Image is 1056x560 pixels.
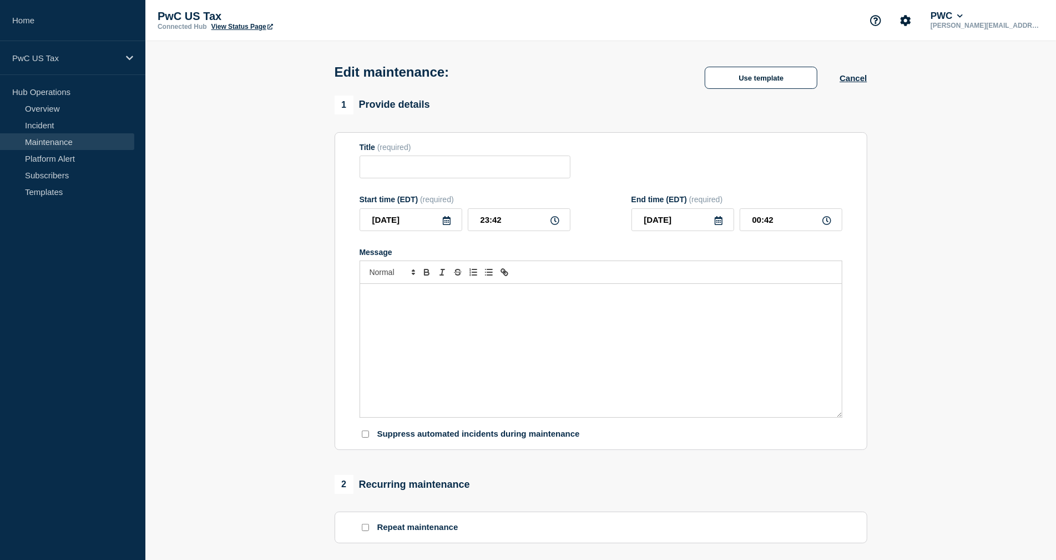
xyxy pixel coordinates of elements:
[928,11,965,22] button: PWC
[497,266,512,279] button: Toggle link
[365,266,419,279] span: Font size
[450,266,466,279] button: Toggle strikethrough text
[335,64,449,80] h1: Edit maintenance:
[481,266,497,279] button: Toggle bulleted list
[360,284,842,417] div: Message
[894,9,917,32] button: Account settings
[740,208,842,231] input: HH:MM
[335,96,430,114] div: Provide details
[468,208,570,231] input: HH:MM
[420,195,454,204] span: (required)
[928,22,1044,29] p: [PERSON_NAME][EMAIL_ADDRESS][PERSON_NAME][DOMAIN_NAME]
[158,10,380,23] p: PwC US Tax
[705,67,817,89] button: Use template
[158,23,207,31] p: Connected Hub
[362,524,369,531] input: Repeat maintenance
[631,195,842,204] div: End time (EDT)
[211,23,273,31] a: View Status Page
[360,208,462,231] input: YYYY-MM-DD
[360,143,570,152] div: Title
[12,53,119,63] p: PwC US Tax
[377,429,580,439] p: Suppress automated incidents during maintenance
[864,9,887,32] button: Support
[360,156,570,178] input: Title
[631,208,734,231] input: YYYY-MM-DD
[689,195,723,204] span: (required)
[335,475,353,494] span: 2
[466,266,481,279] button: Toggle ordered list
[360,195,570,204] div: Start time (EDT)
[335,475,470,494] div: Recurring maintenance
[377,143,411,152] span: (required)
[434,266,450,279] button: Toggle italic text
[419,266,434,279] button: Toggle bold text
[360,248,842,257] div: Message
[840,73,867,83] button: Cancel
[362,431,369,438] input: Suppress automated incidents during maintenance
[335,96,353,114] span: 1
[377,522,458,533] p: Repeat maintenance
